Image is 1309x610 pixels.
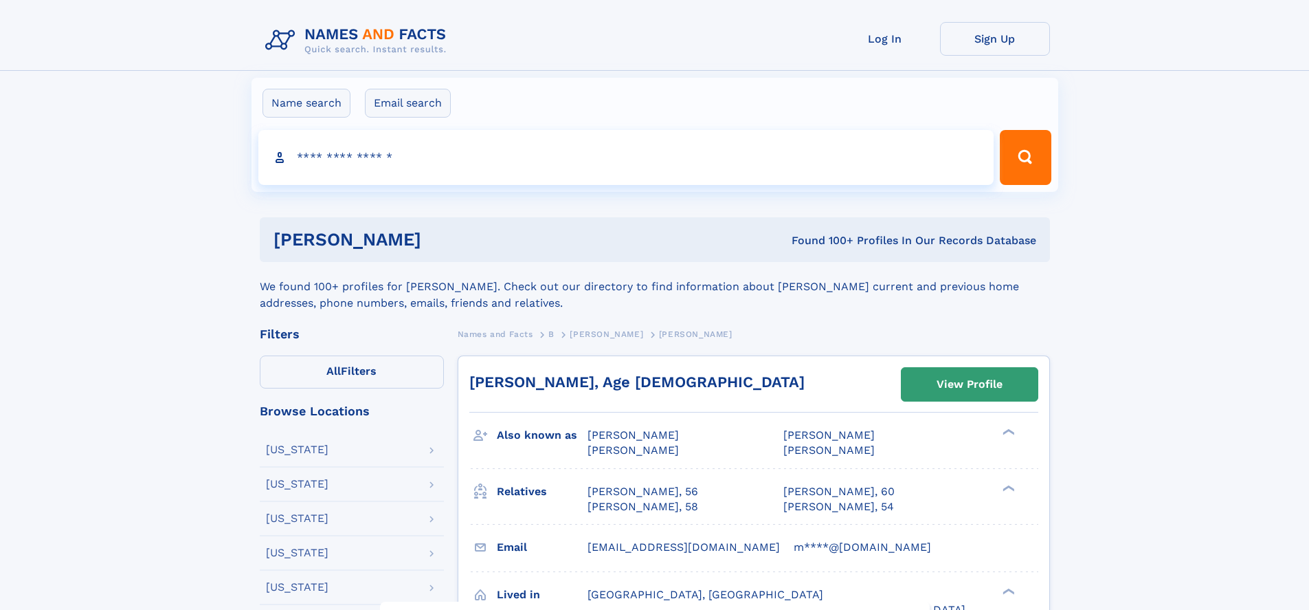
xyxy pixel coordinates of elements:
[940,22,1050,56] a: Sign Up
[497,536,588,559] h3: Email
[260,405,444,417] div: Browse Locations
[999,483,1016,492] div: ❯
[783,484,895,499] a: [PERSON_NAME], 60
[783,428,875,442] span: [PERSON_NAME]
[588,541,780,554] span: [EMAIL_ADDRESS][DOMAIN_NAME]
[570,325,643,342] a: [PERSON_NAME]
[458,325,533,342] a: Names and Facts
[258,130,994,185] input: search input
[1000,130,1051,185] button: Search Button
[260,22,458,59] img: Logo Names and Facts
[326,364,341,378] span: All
[266,513,328,524] div: [US_STATE]
[266,582,328,593] div: [US_STATE]
[266,479,328,490] div: [US_STATE]
[497,583,588,607] h3: Lived in
[497,480,588,503] h3: Relatives
[469,373,805,391] a: [PERSON_NAME], Age [DEMOGRAPHIC_DATA]
[588,484,698,499] a: [PERSON_NAME], 56
[659,329,732,339] span: [PERSON_NAME]
[548,329,555,339] span: B
[830,22,940,56] a: Log In
[260,328,444,340] div: Filters
[260,356,444,389] label: Filters
[588,588,823,601] span: [GEOGRAPHIC_DATA], [GEOGRAPHIC_DATA]
[266,444,328,455] div: [US_STATE]
[365,89,451,118] label: Email search
[902,368,1038,401] a: View Profile
[999,587,1016,596] div: ❯
[999,428,1016,437] div: ❯
[266,547,328,558] div: [US_STATE]
[497,424,588,447] h3: Also known as
[260,262,1050,312] div: We found 100+ profiles for [PERSON_NAME]. Check out our directory to find information about [PERS...
[588,444,679,457] span: [PERSON_NAME]
[262,89,350,118] label: Name search
[548,325,555,342] a: B
[783,499,894,514] a: [PERSON_NAME], 54
[783,444,875,457] span: [PERSON_NAME]
[273,231,607,248] h1: [PERSON_NAME]
[570,329,643,339] span: [PERSON_NAME]
[937,369,1003,400] div: View Profile
[606,233,1036,248] div: Found 100+ Profiles In Our Records Database
[588,499,698,514] a: [PERSON_NAME], 58
[588,428,679,442] span: [PERSON_NAME]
